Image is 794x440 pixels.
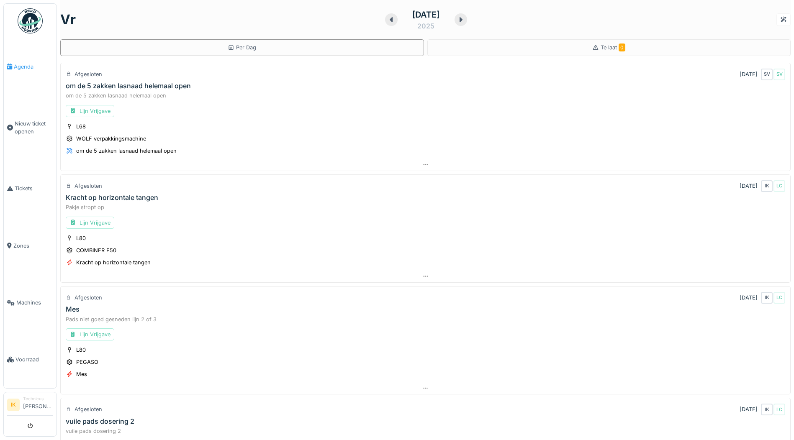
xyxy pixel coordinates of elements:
div: Kracht op horizontale tangen [66,194,158,202]
div: L80 [76,234,86,242]
a: Machines [4,274,57,331]
span: Zones [13,242,53,250]
div: PEGASO [76,358,98,366]
div: Lijn Vrijgave [66,217,114,229]
div: Lijn Vrijgave [66,328,114,340]
div: Pads niet goed gesneden lijn 2 of 3 [66,315,785,323]
div: Lijn Vrijgave [66,105,114,117]
div: COMBINER F50 [76,246,116,254]
div: L80 [76,346,86,354]
div: WOLF verpakkingsmachine [76,135,146,143]
a: Nieuw ticket openen [4,95,57,160]
div: 2025 [417,21,434,31]
span: Voorraad [15,356,53,363]
span: Agenda [14,63,53,71]
div: Mes [66,305,80,313]
div: Mes [76,370,87,378]
div: Technicus [23,396,53,402]
div: [DATE] [740,405,758,413]
img: Badge_color-CXgf-gQk.svg [18,8,43,33]
div: [DATE] [740,182,758,190]
div: Per Dag [228,43,256,51]
a: Agenda [4,38,57,95]
div: vuile pads dosering 2 [66,427,785,435]
h1: vr [60,12,76,28]
div: Afgesloten [75,182,102,190]
div: LC [773,404,785,415]
span: Machines [16,299,53,307]
li: [PERSON_NAME] [23,396,53,414]
div: om de 5 zakken lasnaad helemaal open [66,92,785,100]
div: Afgesloten [75,294,102,302]
span: Te laat [601,44,625,51]
div: Afgesloten [75,405,102,413]
div: Kracht op horizontale tangen [76,258,151,266]
span: 0 [619,43,625,51]
a: Tickets [4,160,57,217]
a: IK Technicus[PERSON_NAME] [7,396,53,416]
a: Voorraad [4,331,57,388]
div: LC [773,292,785,304]
div: SV [773,69,785,80]
div: SV [761,69,773,80]
div: L68 [76,123,86,130]
div: om de 5 zakken lasnaad helemaal open [76,147,177,155]
div: vuile pads dosering 2 [66,417,134,425]
li: IK [7,399,20,411]
div: [DATE] [740,70,758,78]
span: Tickets [15,184,53,192]
div: IK [761,292,773,304]
div: Pakje stropt op [66,203,785,211]
div: [DATE] [740,294,758,302]
div: IK [761,180,773,192]
div: Afgesloten [75,70,102,78]
div: IK [761,404,773,415]
span: Nieuw ticket openen [15,120,53,136]
div: [DATE] [412,8,439,21]
div: om de 5 zakken lasnaad helemaal open [66,82,191,90]
div: LC [773,180,785,192]
a: Zones [4,217,57,274]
